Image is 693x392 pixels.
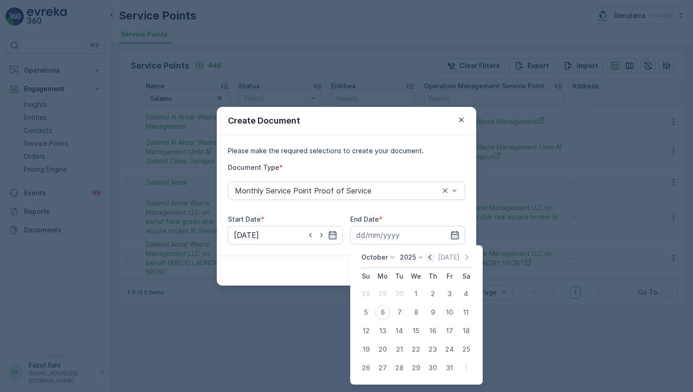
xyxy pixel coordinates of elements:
[442,342,457,357] div: 24
[459,361,473,375] div: 1
[408,268,424,285] th: Wednesday
[442,324,457,338] div: 17
[409,324,423,338] div: 15
[459,324,473,338] div: 18
[359,324,373,338] div: 12
[424,268,441,285] th: Thursday
[442,305,457,320] div: 10
[228,215,261,223] label: Start Date
[375,324,390,338] div: 13
[441,268,458,285] th: Friday
[425,286,440,301] div: 2
[458,268,474,285] th: Saturday
[391,268,408,285] th: Tuesday
[228,114,300,127] p: Create Document
[392,361,407,375] div: 28
[359,361,373,375] div: 26
[358,268,374,285] th: Sunday
[375,361,390,375] div: 27
[409,361,423,375] div: 29
[375,342,390,357] div: 20
[409,286,423,301] div: 1
[425,342,440,357] div: 23
[392,305,407,320] div: 7
[400,253,416,262] p: 2025
[409,305,423,320] div: 8
[361,253,388,262] p: October
[459,342,473,357] div: 25
[228,146,465,156] p: Please make the required selections to create your document.
[442,361,457,375] div: 31
[442,286,457,301] div: 3
[392,324,407,338] div: 14
[425,305,440,320] div: 9
[425,361,440,375] div: 30
[438,253,460,262] p: [DATE]
[392,342,407,357] div: 21
[228,163,279,171] label: Document Type
[374,268,391,285] th: Monday
[459,305,473,320] div: 11
[409,342,423,357] div: 22
[228,226,343,244] input: dd/mm/yyyy
[425,324,440,338] div: 16
[350,226,465,244] input: dd/mm/yyyy
[359,305,373,320] div: 5
[375,286,390,301] div: 29
[459,286,473,301] div: 4
[375,305,390,320] div: 6
[392,286,407,301] div: 30
[359,342,373,357] div: 19
[350,215,379,223] label: End Date
[359,286,373,301] div: 28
